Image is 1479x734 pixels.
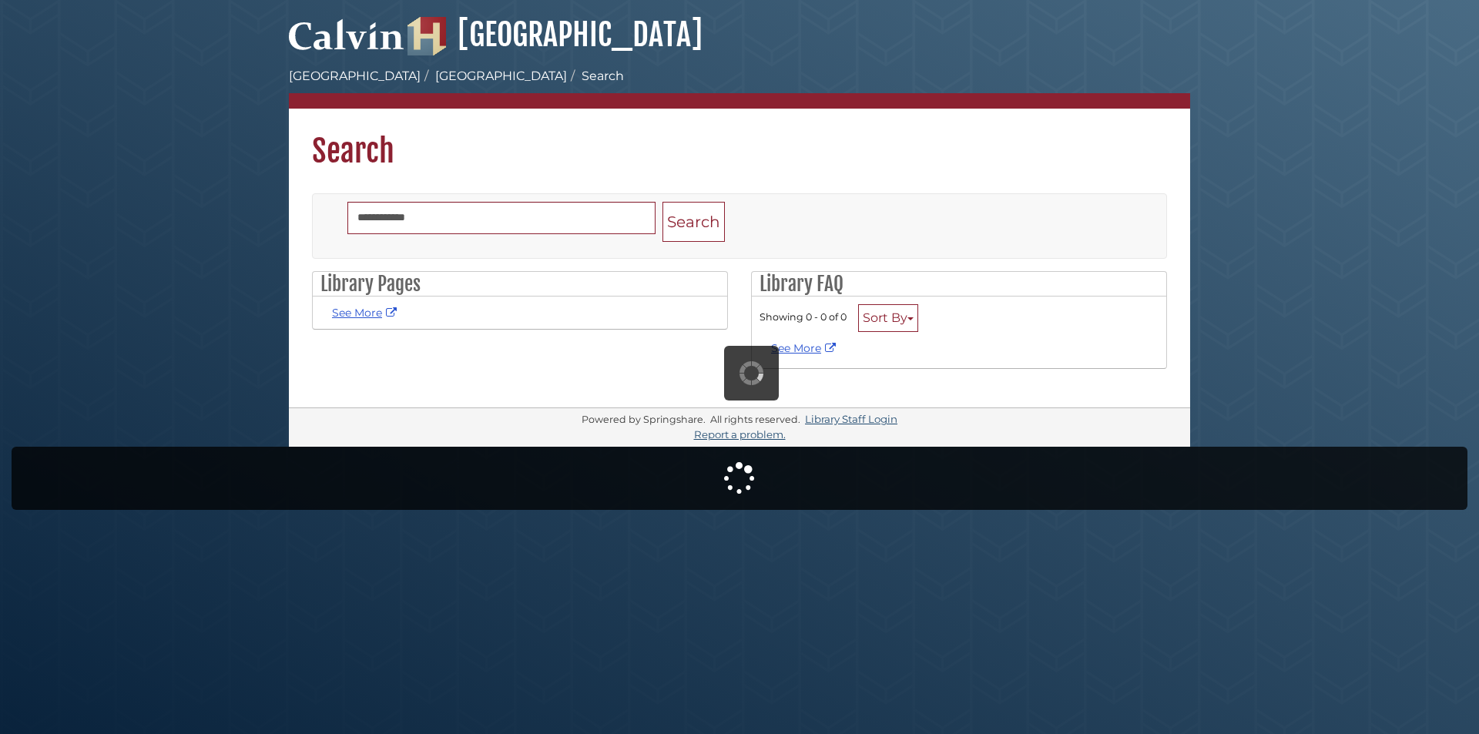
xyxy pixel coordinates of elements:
a: [GEOGRAPHIC_DATA] [407,15,703,54]
h1: Search [289,109,1190,170]
button: Search [662,202,725,243]
img: Working... [739,361,763,385]
a: See More [332,306,401,320]
a: [GEOGRAPHIC_DATA] [435,69,567,83]
span: Showing 0 - 0 of 0 [760,311,847,323]
nav: breadcrumb [289,67,1190,109]
a: Report a problem. [694,428,786,441]
div: Powered by Springshare. [579,414,708,425]
button: Sort By [858,304,918,332]
a: Library Staff Login [805,413,897,425]
div: All rights reserved. [708,414,803,425]
h2: Library FAQ [752,272,1166,297]
h2: Library Pages [313,272,727,297]
a: See More [771,341,840,355]
a: Calvin University [289,35,404,49]
a: [GEOGRAPHIC_DATA] [289,69,421,83]
img: Calvin [289,12,404,55]
li: Search [567,67,624,85]
img: Hekman Library Logo [407,17,446,55]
